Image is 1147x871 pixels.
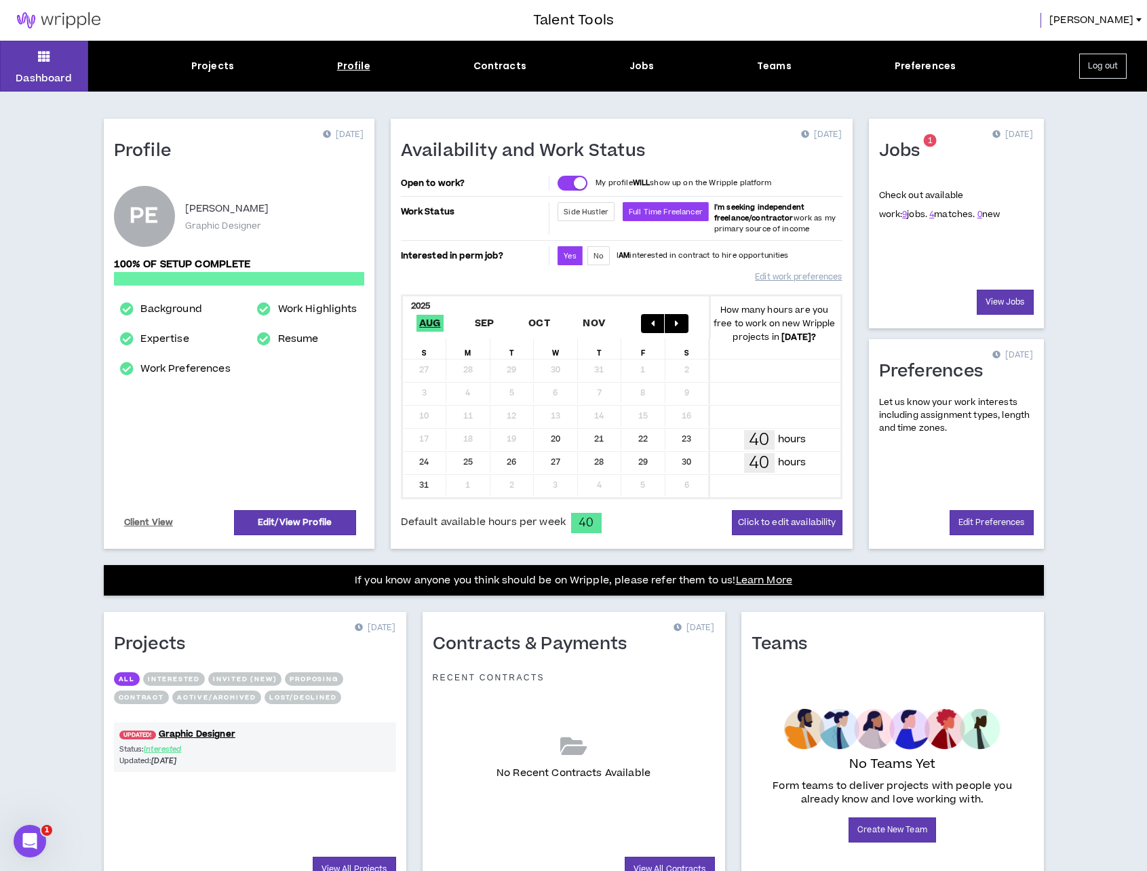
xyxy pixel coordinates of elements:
b: [DATE] ? [781,331,816,343]
span: Interested [144,744,181,754]
strong: AM [619,250,629,260]
p: How many hours are you free to work on new Wripple projects in [709,303,840,344]
strong: WILL [633,178,650,188]
div: S [403,338,447,359]
sup: 1 [924,134,937,147]
button: Active/Archived [172,691,261,704]
div: M [446,338,490,359]
div: Contracts [473,59,526,73]
span: No [594,251,604,261]
span: Nov [580,315,608,332]
div: Profile [337,59,370,73]
h1: Projects [114,634,196,655]
a: Edit/View Profile [234,510,356,535]
p: Open to work? [401,178,547,189]
button: Log out [1079,54,1127,79]
div: Jobs [629,59,655,73]
p: [DATE] [674,621,714,635]
span: [PERSON_NAME] [1049,13,1133,28]
p: hours [778,432,806,447]
button: All [114,672,140,686]
div: T [578,338,622,359]
a: Background [140,301,201,317]
h1: Teams [752,634,818,655]
p: [PERSON_NAME] [185,201,269,217]
i: [DATE] [151,756,176,766]
button: Proposing [285,672,343,686]
p: Let us know your work interests including assignment types, length and time zones. [879,396,1034,435]
p: hours [778,455,806,470]
h1: Profile [114,140,182,162]
a: Work Highlights [278,301,357,317]
p: Dashboard [16,71,72,85]
b: I'm seeking independent freelance/contractor [714,202,804,223]
b: 2025 [411,300,431,312]
span: 1 [41,825,52,836]
span: Side Hustler [564,207,608,217]
a: UPDATED!Graphic Designer [114,728,396,741]
p: [DATE] [992,128,1033,142]
div: Preferences [895,59,956,73]
p: 100% of setup complete [114,257,364,272]
div: PE [130,206,158,227]
a: Client View [122,511,176,535]
button: Contract [114,691,169,704]
h1: Jobs [879,140,931,162]
p: Status: [119,743,255,755]
div: Paul E. [114,186,175,247]
span: Aug [416,315,444,332]
h1: Preferences [879,361,994,383]
div: Projects [191,59,234,73]
a: 0 [977,208,982,220]
p: If you know anyone you think should be on Wripple, please refer them to us! [355,573,792,589]
span: new [977,208,1000,220]
p: [DATE] [323,128,364,142]
h1: Availability and Work Status [401,140,656,162]
span: Sep [472,315,497,332]
div: F [621,338,665,359]
a: Expertise [140,331,189,347]
div: S [665,338,709,359]
p: I interested in contract to hire opportunities [617,250,789,261]
span: 1 [928,135,933,147]
p: Recent Contracts [433,672,545,683]
img: empty [784,709,1000,750]
a: Edit work preferences [755,265,842,289]
p: Form teams to deliver projects with people you already know and love working with. [757,779,1028,807]
p: Work Status [401,202,547,221]
div: W [534,338,578,359]
p: Check out available work: [879,189,1000,220]
div: Teams [757,59,792,73]
a: Edit Preferences [950,510,1034,535]
span: matches. [929,208,975,220]
p: No Teams Yet [849,755,936,774]
button: Click to edit availability [732,510,842,535]
span: work as my primary source of income [714,202,836,234]
a: 4 [929,208,934,220]
a: Learn More [736,573,792,587]
span: UPDATED! [119,731,156,739]
p: No Recent Contracts Available [497,766,650,781]
a: Work Preferences [140,361,230,377]
h3: Talent Tools [533,10,614,31]
p: [DATE] [992,349,1033,362]
div: T [490,338,534,359]
a: Resume [278,331,319,347]
button: Lost/Declined [265,691,341,704]
p: Graphic Designer [185,220,262,232]
a: 9 [902,208,907,220]
p: [DATE] [355,621,395,635]
span: Yes [564,251,576,261]
p: Interested in perm job? [401,246,547,265]
p: My profile show up on the Wripple platform [596,178,771,189]
button: Interested [143,672,205,686]
span: jobs. [902,208,927,220]
p: Updated: [119,755,255,767]
button: Invited (new) [208,672,281,686]
span: Oct [526,315,553,332]
p: [DATE] [801,128,842,142]
h1: Contracts & Payments [433,634,638,655]
a: View Jobs [977,290,1034,315]
span: Default available hours per week [401,515,566,530]
a: Create New Team [849,817,936,843]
